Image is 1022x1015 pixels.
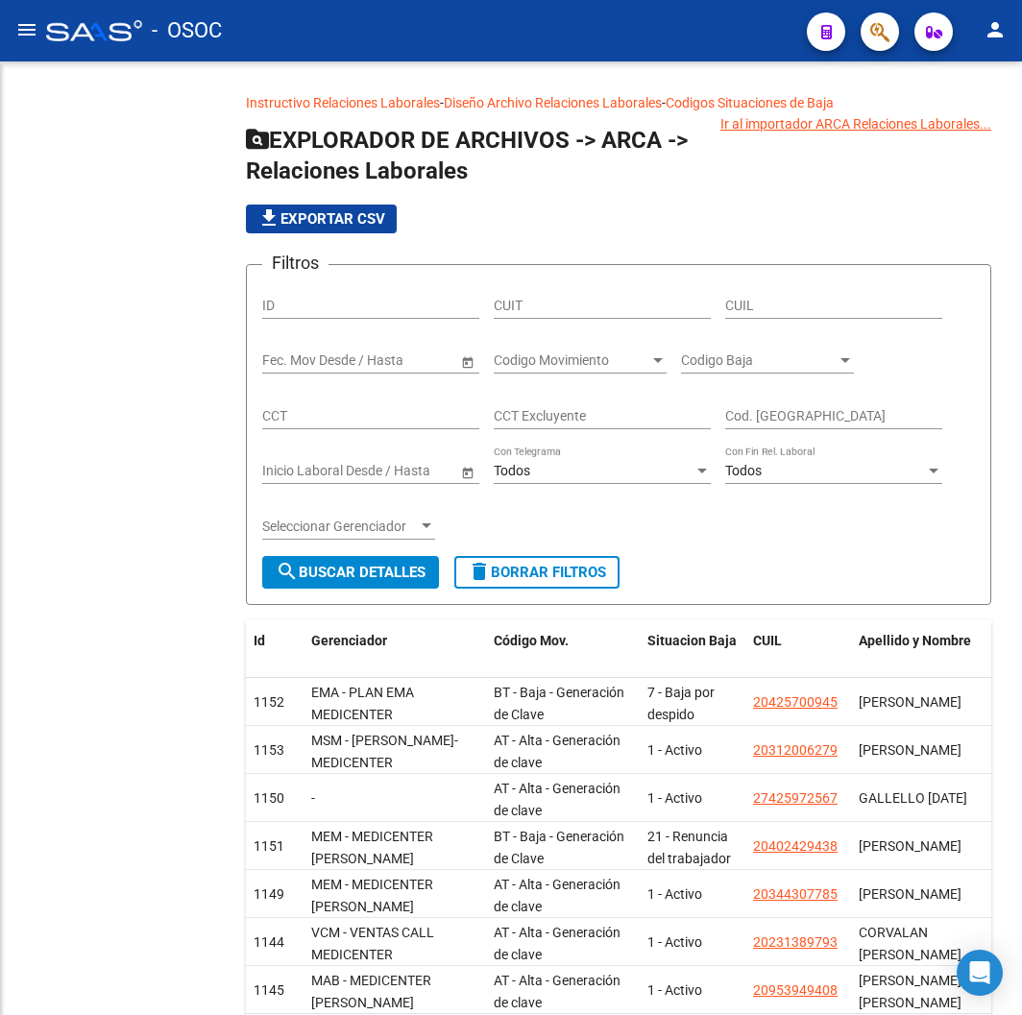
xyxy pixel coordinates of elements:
[311,685,414,722] span: EMA - PLAN EMA MEDICENTER
[647,829,731,954] span: 21 - Renuncia del trabajador / ART.240 - LCT / ART.64 Inc.a) L22248 y otras
[859,790,967,806] span: GALLELLO LUCIA
[254,790,284,806] span: 1150
[494,925,620,962] span: AT - Alta - Generación de clave
[254,934,284,950] span: 1144
[494,633,569,648] span: Código Mov.
[262,519,418,535] span: Seleccionar Gerenciador
[494,829,624,866] span: BT - Baja - Generación de Clave
[859,886,961,902] span: MELIAN DAMIAN ALEJANDRO
[681,352,837,369] span: Codigo Baja
[859,633,971,648] span: Apellido y Nombre
[262,556,439,589] button: Buscar Detalles
[647,742,702,758] span: 1 - Activo
[753,982,838,998] span: 20953949408
[753,886,838,902] span: 20344307785
[647,685,715,722] span: 7 - Baja por despido
[254,633,265,648] span: Id
[311,633,387,648] span: Gerenciador
[725,463,762,478] span: Todos
[304,620,486,705] datatable-header-cell: Gerenciador
[311,790,315,806] span: -
[494,463,530,478] span: Todos
[753,838,838,854] span: 20402429438
[311,733,458,770] span: MSM - [PERSON_NAME]-MEDICENTER
[262,463,332,479] input: Fecha inicio
[494,685,624,722] span: BT - Baja - Generación de Clave
[262,352,332,369] input: Fecha inicio
[254,694,284,710] span: 1152
[647,790,702,806] span: 1 - Activo
[311,925,434,962] span: VCM - VENTAS CALL MEDICENTER
[311,877,433,914] span: MEM - MEDICENTER [PERSON_NAME]
[753,633,782,648] span: CUIL
[640,620,745,705] datatable-header-cell: Situacion Baja
[753,934,838,950] span: 20231389793
[246,205,397,233] button: Exportar CSV
[254,982,284,998] span: 1145
[666,95,834,110] a: Codigos Situaciones de Baja
[468,564,606,581] span: Borrar Filtros
[254,742,284,758] span: 1153
[444,95,662,110] a: Diseño Archivo Relaciones Laborales
[494,781,620,818] span: AT - Alta - Generación de clave
[311,973,431,1010] span: MAB - MEDICENTER [PERSON_NAME]
[349,463,443,479] input: Fecha fin
[457,462,477,482] button: Open calendar
[254,886,284,902] span: 1149
[311,829,433,866] span: MEM - MEDICENTER [PERSON_NAME]
[454,556,620,589] button: Borrar Filtros
[753,742,838,758] span: 20312006279
[494,352,649,369] span: Codigo Movimiento
[276,560,299,583] mat-icon: search
[246,127,688,184] span: EXPLORADOR DE ARCHIVOS -> ARCA -> Relaciones Laborales
[262,250,328,277] h3: Filtros
[494,973,620,1010] span: AT - Alta - Generación de clave
[753,694,838,710] span: 20425700945
[254,838,284,854] span: 1151
[246,620,304,705] datatable-header-cell: Id
[486,620,640,705] datatable-header-cell: Código Mov.
[647,934,702,950] span: 1 - Activo
[859,973,961,1010] span: DELVALLE CABRAL CARLOS ROBERTO
[984,18,1007,41] mat-icon: person
[494,877,620,914] span: AT - Alta - Generación de clave
[753,790,838,806] span: 27425972567
[720,113,991,134] div: Ir al importador ARCA Relaciones Laborales...
[859,694,961,710] span: ROBLES MEDINA BRAIAN LEONEL
[15,18,38,41] mat-icon: menu
[859,838,961,854] span: ROSA ALAN EZEQUIEL
[494,733,620,770] span: AT - Alta - Generación de clave
[468,560,491,583] mat-icon: delete
[851,620,985,705] datatable-header-cell: Apellido y Nombre
[246,92,991,113] p: - -
[745,620,851,705] datatable-header-cell: CUIL
[457,351,477,372] button: Open calendar
[349,352,443,369] input: Fecha fin
[257,206,280,230] mat-icon: file_download
[957,950,1003,996] div: Open Intercom Messenger
[647,982,702,998] span: 1 - Activo
[647,886,702,902] span: 1 - Activo
[257,210,385,228] span: Exportar CSV
[276,564,426,581] span: Buscar Detalles
[859,925,961,962] span: CORVALAN CARLOS HORACIO
[647,633,737,648] span: Situacion Baja
[246,95,440,110] a: Instructivo Relaciones Laborales
[859,742,961,758] span: VIVAS FABIAN GONZALO
[152,10,222,52] span: - OSOC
